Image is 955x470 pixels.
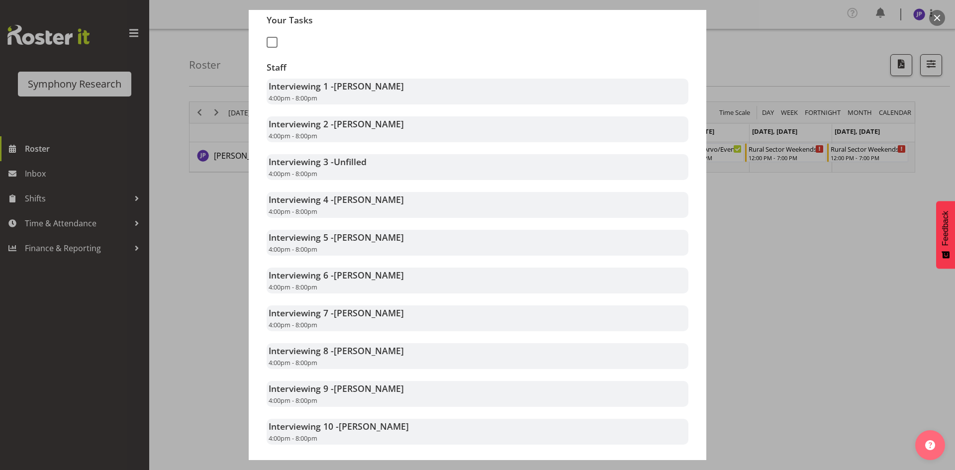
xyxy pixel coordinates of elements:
span: [PERSON_NAME] [334,307,404,319]
span: [PERSON_NAME] [339,420,409,432]
strong: Interviewing 6 - [269,269,404,281]
span: 4:00pm - 8:00pm [269,396,317,405]
strong: Interviewing 1 - [269,80,404,92]
span: [PERSON_NAME] [334,269,404,281]
span: [PERSON_NAME] [334,231,404,243]
span: 4:00pm - 8:00pm [269,131,317,140]
strong: Interviewing 9 - [269,382,404,394]
strong: Interviewing 4 - [269,193,404,205]
span: 4:00pm - 8:00pm [269,207,317,216]
img: help-xxl-2.png [925,440,935,450]
strong: Interviewing 7 - [269,307,404,319]
strong: Interviewing 3 - [269,156,367,168]
h3: Your Tasks [267,15,472,25]
strong: Interviewing 8 - [269,345,404,357]
span: [PERSON_NAME] [334,80,404,92]
h3: Staff [267,63,688,73]
span: 4:00pm - 8:00pm [269,282,317,291]
span: 4:00pm - 8:00pm [269,358,317,367]
span: 4:00pm - 8:00pm [269,245,317,254]
span: [PERSON_NAME] [334,382,404,394]
span: [PERSON_NAME] [334,345,404,357]
strong: Interviewing 10 - [269,420,409,432]
span: [PERSON_NAME] [334,193,404,205]
span: [PERSON_NAME] [334,118,404,130]
strong: Interviewing 2 - [269,118,404,130]
span: Feedback [941,211,950,246]
span: 4:00pm - 8:00pm [269,434,317,443]
span: 4:00pm - 8:00pm [269,169,317,178]
button: Feedback - Show survey [936,201,955,269]
span: 4:00pm - 8:00pm [269,320,317,329]
strong: Interviewing 5 - [269,231,404,243]
span: 4:00pm - 8:00pm [269,94,317,102]
span: Unfilled [334,156,367,168]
